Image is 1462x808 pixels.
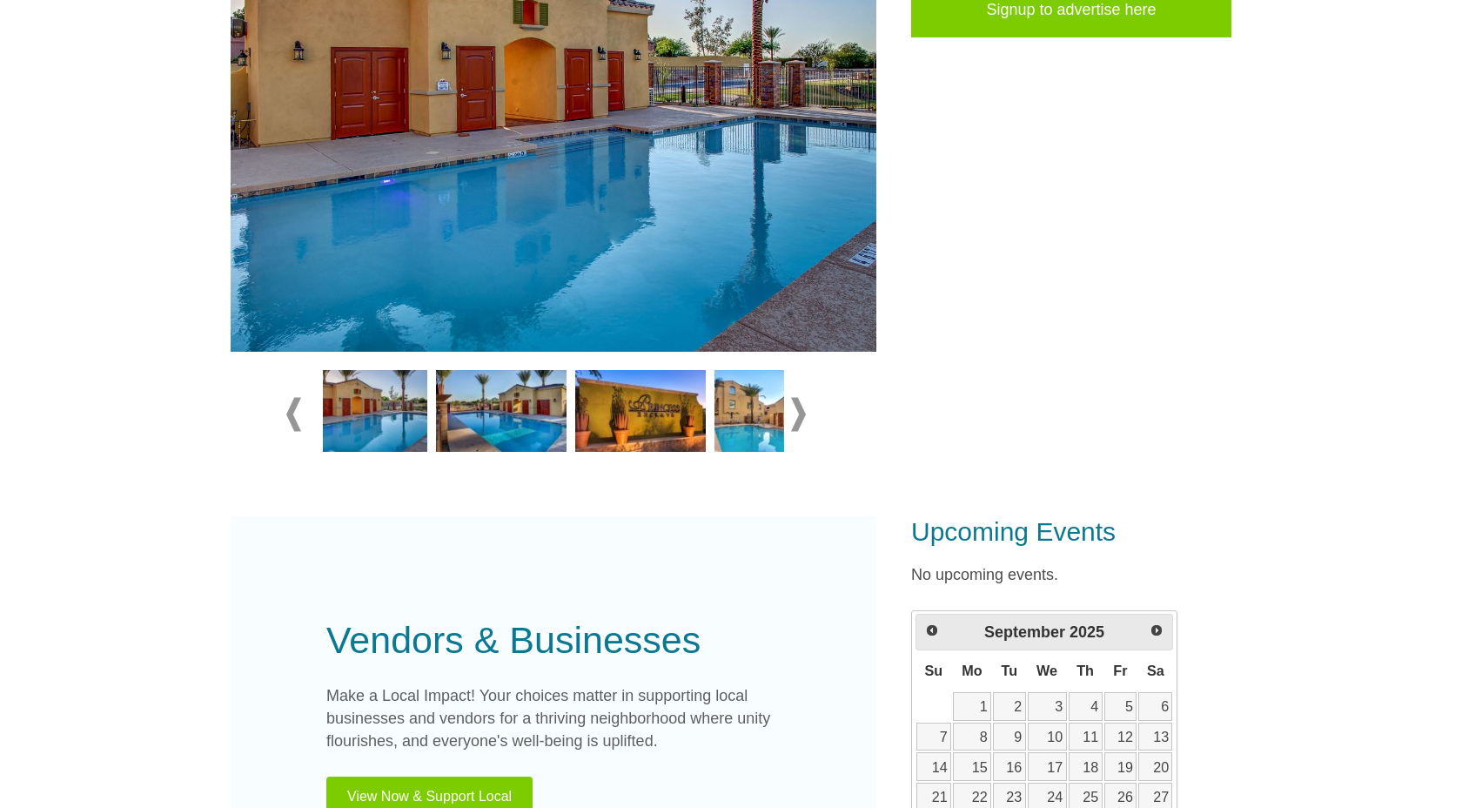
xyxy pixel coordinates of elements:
[1076,663,1094,678] span: Thursday
[993,723,1026,751] a: 9
[916,723,951,751] a: 7
[1002,663,1018,678] span: Tuesday
[911,563,1231,587] p: No upcoming events.
[924,663,942,678] span: Sunday
[953,723,991,751] a: 8
[1138,723,1172,751] a: 13
[1143,616,1170,644] a: Next
[1150,623,1164,637] span: Next
[326,685,781,753] p: Make a Local Impact! Your choices matter in supporting local businesses and vendors for a thrivin...
[1138,752,1172,781] a: 20
[1070,623,1104,641] span: 2025
[1069,723,1103,751] a: 11
[1104,692,1137,721] a: 5
[1138,692,1172,721] a: 6
[911,516,1231,548] h3: Upcoming Events
[918,616,946,644] a: Prev
[984,623,1065,641] span: September
[1028,692,1067,721] a: 3
[993,752,1026,781] a: 16
[993,692,1026,721] a: 2
[1104,723,1137,751] a: 12
[1113,663,1127,678] span: Friday
[1069,752,1103,781] a: 18
[1069,692,1103,721] a: 4
[326,612,781,669] div: Vendors & Businesses
[916,752,951,781] a: 14
[962,663,982,678] span: Monday
[1036,663,1057,678] span: Wednesday
[1104,752,1137,781] a: 19
[1028,752,1067,781] a: 17
[1028,723,1067,751] a: 10
[925,623,939,637] span: Prev
[953,692,991,721] a: 1
[1147,663,1164,678] span: Saturday
[953,752,991,781] a: 15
